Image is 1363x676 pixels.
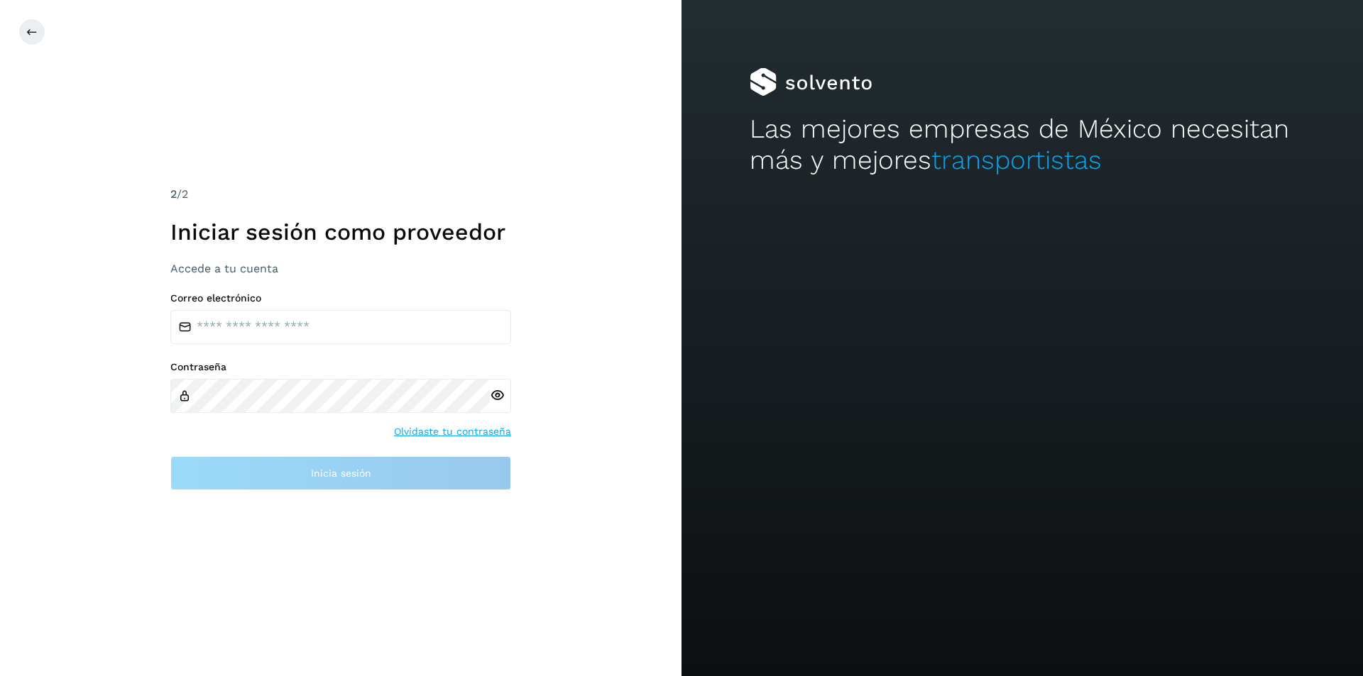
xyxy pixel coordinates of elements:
h3: Accede a tu cuenta [170,262,511,275]
h2: Las mejores empresas de México necesitan más y mejores [750,113,1295,177]
span: Inicia sesión [311,468,371,478]
label: Contraseña [170,361,511,373]
span: 2 [170,187,177,201]
button: Inicia sesión [170,456,511,490]
h1: Iniciar sesión como proveedor [170,218,511,245]
span: transportistas [931,145,1102,175]
div: /2 [170,186,511,203]
label: Correo electrónico [170,292,511,304]
a: Olvidaste tu contraseña [394,424,511,439]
